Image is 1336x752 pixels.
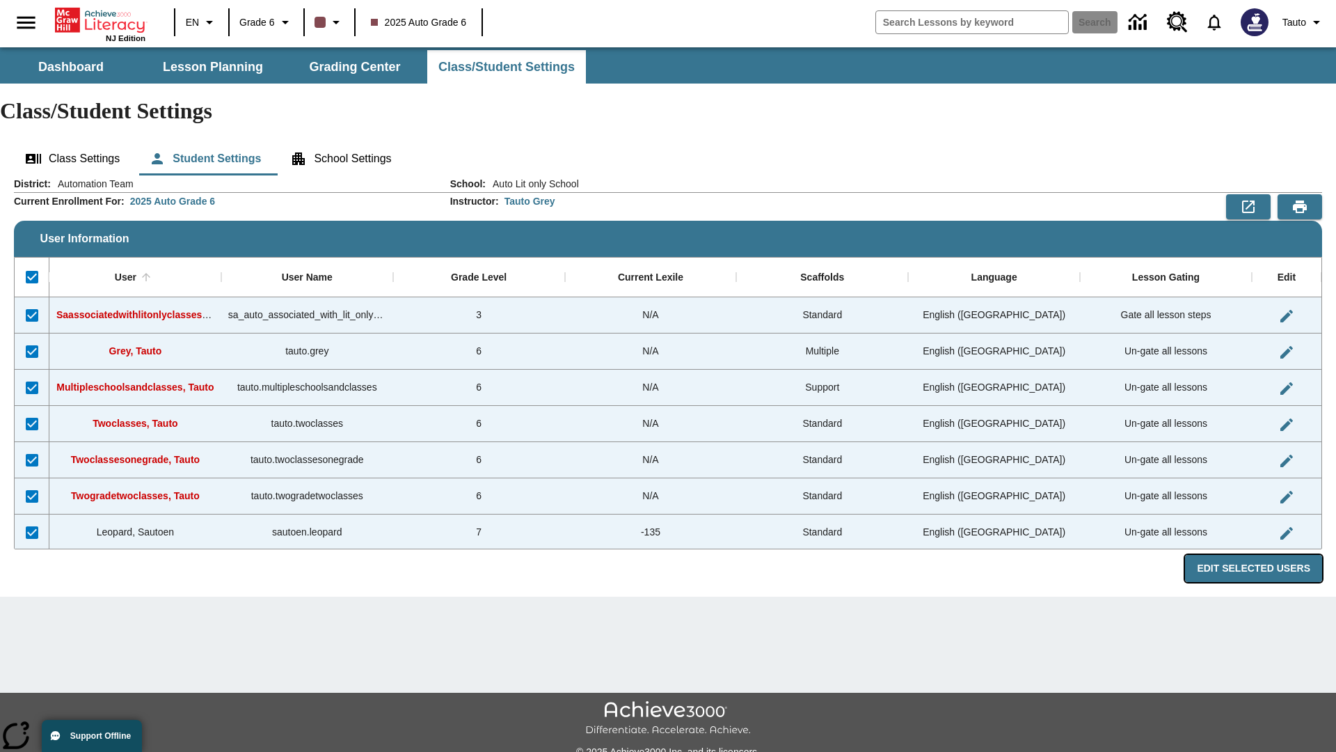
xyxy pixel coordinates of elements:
span: Dashboard [38,59,104,75]
div: Home [55,5,145,42]
div: 6 [393,478,565,515]
button: Dashboard [1,50,141,84]
div: User Name [282,272,333,284]
h2: School : [450,178,486,190]
div: Standard [736,406,908,442]
button: Class Settings [14,142,131,175]
div: 6 [393,406,565,442]
button: School Settings [279,142,402,175]
div: Standard [736,442,908,478]
input: search field [876,11,1068,33]
button: Edit User [1273,519,1301,547]
div: Standard [736,515,908,551]
span: NJ Edition [106,34,145,42]
div: Un-gate all lessons [1080,370,1252,406]
div: 7 [393,515,565,551]
span: EN [186,15,199,30]
div: Class/Student Settings [14,142,1322,175]
span: Grey, Tauto [109,345,162,357]
div: Edit [1278,272,1296,284]
a: Data Center [1120,3,1159,42]
button: Edit User [1273,411,1301,439]
span: Automation Team [51,177,134,191]
div: Multiple [736,334,908,370]
div: 3 [393,297,565,334]
span: Leopard, Sautoen [97,526,174,538]
span: Auto Lit only School [486,177,579,191]
div: 6 [393,442,565,478]
div: User [115,272,136,284]
div: Current Lexile [618,272,683,284]
button: Edit User [1273,375,1301,402]
div: Un-gate all lessons [1080,442,1252,478]
button: Edit User [1273,447,1301,475]
span: Support Offline [70,731,131,741]
div: Grade Level [451,272,507,284]
div: User Information [14,177,1322,583]
span: Twoclassesonegrade, Tauto [71,454,200,465]
span: 2025 Auto Grade 6 [371,15,467,30]
div: sautoen.leopard [221,515,393,551]
div: Gate all lesson steps [1080,297,1252,334]
a: Resource Center, Will open in new tab [1159,3,1196,41]
div: English (US) [908,370,1080,406]
div: tauto.multipleschoolsandclasses [221,370,393,406]
div: N/A [565,297,737,334]
span: Twogradetwoclasses, Tauto [71,490,200,501]
div: Un-gate all lessons [1080,478,1252,515]
div: Un-gate all lessons [1080,406,1252,442]
img: Avatar [1241,8,1269,36]
button: Export to CSV [1226,194,1271,219]
h2: Current Enrollment For : [14,196,125,207]
span: Class/Student Settings [438,59,575,75]
span: Grading Center [309,59,400,75]
span: Tauto [1282,15,1306,30]
div: -135 [565,515,737,551]
div: tauto.grey [221,334,393,370]
div: Lesson Gating [1132,272,1200,284]
div: Tauto Grey [504,194,555,208]
div: 6 [393,370,565,406]
div: 2025 Auto Grade 6 [130,194,215,208]
div: English (US) [908,442,1080,478]
button: Student Settings [138,142,272,175]
div: N/A [565,406,737,442]
button: Edit User [1273,338,1301,366]
div: tauto.twoclasses [221,406,393,442]
button: Edit Selected Users [1185,555,1322,582]
button: Open side menu [6,2,47,43]
span: Grade 6 [239,15,275,30]
span: Saassociatedwithlitonlyclasses, Saassociatedwithlitonlyclasses [56,309,353,320]
div: Support [736,370,908,406]
div: N/A [565,478,737,515]
button: Edit User [1273,483,1301,511]
div: English (US) [908,478,1080,515]
img: Achieve3000 Differentiate Accelerate Achieve [585,701,751,737]
button: Print Preview [1278,194,1322,219]
div: Standard [736,478,908,515]
div: N/A [565,442,737,478]
div: tauto.twoclassesonegrade [221,442,393,478]
div: Scaffolds [800,272,844,284]
button: Support Offline [42,720,142,752]
div: English (US) [908,297,1080,334]
div: Un-gate all lessons [1080,515,1252,551]
div: sa_auto_associated_with_lit_only_classes [221,297,393,334]
button: Language: EN, Select a language [180,10,224,35]
div: English (US) [908,334,1080,370]
button: Class/Student Settings [427,50,586,84]
span: Lesson Planning [163,59,263,75]
div: English (US) [908,515,1080,551]
button: Lesson Planning [143,50,283,84]
button: Class color is dark brown. Change class color [309,10,350,35]
button: Edit User [1273,302,1301,330]
h2: Instructor : [450,196,499,207]
span: User Information [40,233,129,245]
h2: District : [14,178,51,190]
button: Grade: Grade 6, Select a grade [234,10,299,35]
a: Home [55,6,145,34]
div: tauto.twogradetwoclasses [221,478,393,515]
span: Twoclasses, Tauto [93,418,177,429]
div: Un-gate all lessons [1080,334,1252,370]
button: Grading Center [285,50,424,84]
